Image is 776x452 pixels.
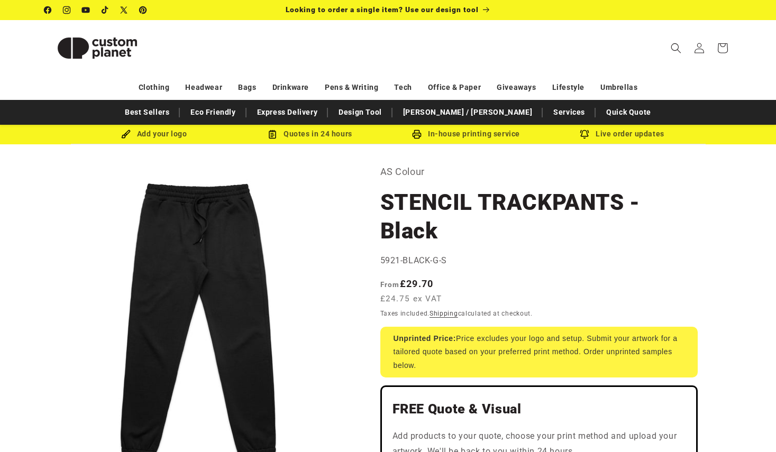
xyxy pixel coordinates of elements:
[325,78,378,97] a: Pens & Writing
[232,127,388,141] div: Quotes in 24 hours
[380,327,698,377] div: Price excludes your logo and setup. Submit your artwork for a tailored quote based on your prefer...
[388,127,544,141] div: In-house printing service
[380,293,442,305] span: £24.75 ex VAT
[394,334,457,343] strong: Unprinted Price:
[548,103,590,122] a: Services
[44,24,150,72] img: Custom Planet
[120,103,175,122] a: Best Sellers
[497,78,536,97] a: Giveaways
[252,103,323,122] a: Express Delivery
[185,103,241,122] a: Eco Friendly
[380,163,698,180] p: AS Colour
[394,78,412,97] a: Tech
[139,78,170,97] a: Clothing
[392,401,686,418] h2: FREE Quote & Visual
[272,78,309,97] a: Drinkware
[380,278,434,289] strong: £29.70
[380,280,400,289] span: From
[238,78,256,97] a: Bags
[412,130,422,139] img: In-house printing
[380,308,698,319] div: Taxes included. calculated at checkout.
[552,78,585,97] a: Lifestyle
[40,20,154,76] a: Custom Planet
[268,130,277,139] img: Order Updates Icon
[286,5,479,14] span: Looking to order a single item? Use our design tool
[380,255,447,265] span: 5921-BLACK-G-S
[121,130,131,139] img: Brush Icon
[580,130,589,139] img: Order updates
[76,127,232,141] div: Add your logo
[544,127,700,141] div: Live order updates
[380,188,698,245] h1: STENCIL TRACKPANTS - Black
[430,310,458,317] a: Shipping
[601,103,656,122] a: Quick Quote
[333,103,387,122] a: Design Tool
[723,401,776,452] iframe: Chat Widget
[185,78,222,97] a: Headwear
[398,103,537,122] a: [PERSON_NAME] / [PERSON_NAME]
[664,36,688,60] summary: Search
[600,78,637,97] a: Umbrellas
[428,78,481,97] a: Office & Paper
